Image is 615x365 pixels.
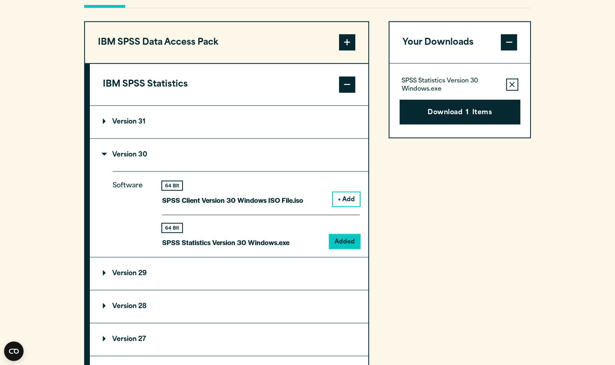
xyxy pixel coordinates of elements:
[90,323,368,356] summary: Version 27
[162,224,182,232] div: 64 Bit
[162,237,289,248] p: SPSS Statistics Version 30 Windows.exe
[103,270,147,277] p: Version 29
[90,139,368,171] summary: Version 30
[162,194,303,206] p: SPSS Client Version 30 Windows ISO File.iso
[333,192,360,206] button: + Add
[103,336,146,343] p: Version 27
[402,77,500,93] p: SPSS Statistics Version 30 Windows.exe
[466,108,469,118] span: 1
[85,22,368,63] button: IBM SPSS Data Access Pack
[162,181,182,190] div: 64 Bit
[90,106,368,138] summary: Version 31
[103,119,146,125] p: Version 31
[90,290,368,323] summary: Version 28
[4,341,24,361] button: Open CMP widget
[113,180,149,241] p: Software
[389,63,530,137] div: Your Downloads
[400,100,520,125] button: Download1Items
[90,64,368,105] button: IBM SPSS Statistics
[330,235,360,248] button: Added
[103,152,147,158] p: Version 30
[389,22,530,63] button: Your Downloads
[103,303,147,310] p: Version 28
[90,257,368,290] summary: Version 29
